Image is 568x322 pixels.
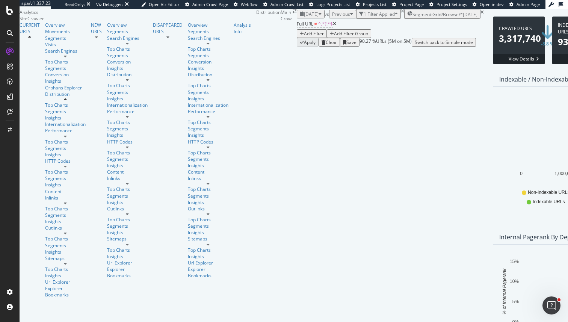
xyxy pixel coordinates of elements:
div: Insights [45,115,86,121]
div: Insights [107,95,148,102]
span: Open Viz Editor [149,2,180,7]
span: vs [325,11,329,17]
button: Switch back to Simple mode [412,38,476,47]
a: Performance [107,108,148,115]
div: Content [107,169,148,175]
a: Performance [188,108,228,115]
div: Top Charts [188,119,228,125]
div: Segments [45,65,86,71]
a: Sitemaps [188,236,228,242]
div: Insights [188,95,228,102]
a: Search Engines [188,35,228,41]
a: Top Charts [45,59,86,65]
a: Admin Crawl Page [185,2,228,8]
a: Orphans Explorer [45,85,86,91]
div: Segments [107,223,148,229]
span: Admin Crawl List [270,2,304,7]
div: Segments [45,212,86,218]
span: Indexable URLs [533,199,565,205]
a: Top Charts [45,206,86,212]
a: Insights [188,132,228,138]
div: Distribution [107,71,148,78]
a: Segments [188,156,228,162]
div: Top Charts [107,46,148,52]
a: CURRENT URLS [20,22,40,35]
a: Insights [45,181,86,188]
a: Top Charts [107,150,148,156]
div: Clear [326,39,337,45]
a: Analysis Info [234,22,251,35]
div: Top Charts [107,247,148,253]
span: 2025 Sep. 4th [304,11,319,17]
div: Segments [107,125,148,132]
a: Insights [45,151,86,158]
div: 90.27 % URLs ( 5M on 5M ) [360,38,412,47]
div: Segments [45,242,86,249]
div: times [401,9,404,14]
a: Internationalization [188,102,228,108]
a: Internationalization [45,121,86,127]
a: Logs Projects List [309,2,350,8]
div: Explorer Bookmarks [188,266,228,279]
div: Top Charts [188,46,228,52]
div: Save [346,39,357,45]
div: Analytics [20,9,256,15]
div: Top Charts [45,139,86,145]
div: Outlinks [188,206,228,212]
a: Insights [107,229,148,236]
a: Outlinks [107,206,148,212]
a: Segments [188,223,228,229]
div: Segments [45,35,86,41]
span: Admin Page [517,2,540,7]
a: Segments [107,89,148,95]
a: Content [188,169,228,175]
a: Segments [188,52,228,59]
div: Performance [45,127,86,134]
a: Segments [45,175,86,181]
div: Top Charts [107,186,148,192]
a: Top Charts [188,82,228,89]
div: Add Filter Group [334,30,368,37]
button: Segment:Grid/Browse/*[DATE] [404,9,480,19]
a: Insights [188,162,228,169]
text: 5% [512,299,519,304]
a: Insights [188,229,228,236]
span: Full URL [297,21,313,27]
span: Previous [332,11,350,17]
a: Segments [107,156,148,162]
div: HTTP Codes [188,139,228,145]
a: Internationalization [107,102,148,108]
text: 10% [510,279,519,284]
div: Top Charts [188,150,228,156]
a: Top Charts [107,119,148,125]
a: Segments [107,193,148,199]
text: % of Internal Pagerank [502,268,507,314]
iframe: Intercom live chat [542,296,560,314]
a: Sitemaps [107,236,148,242]
a: Outlinks [45,225,86,231]
a: Explorer Bookmarks [107,266,148,279]
text: 0 [520,171,523,176]
a: Insights [188,253,228,260]
a: Insights [45,218,86,225]
div: Visits [45,41,56,48]
a: Overview [45,22,86,28]
div: Inlinks [188,175,228,181]
a: Top Charts [45,266,86,272]
span: Open in dev [480,2,504,7]
a: Insights [45,78,86,84]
